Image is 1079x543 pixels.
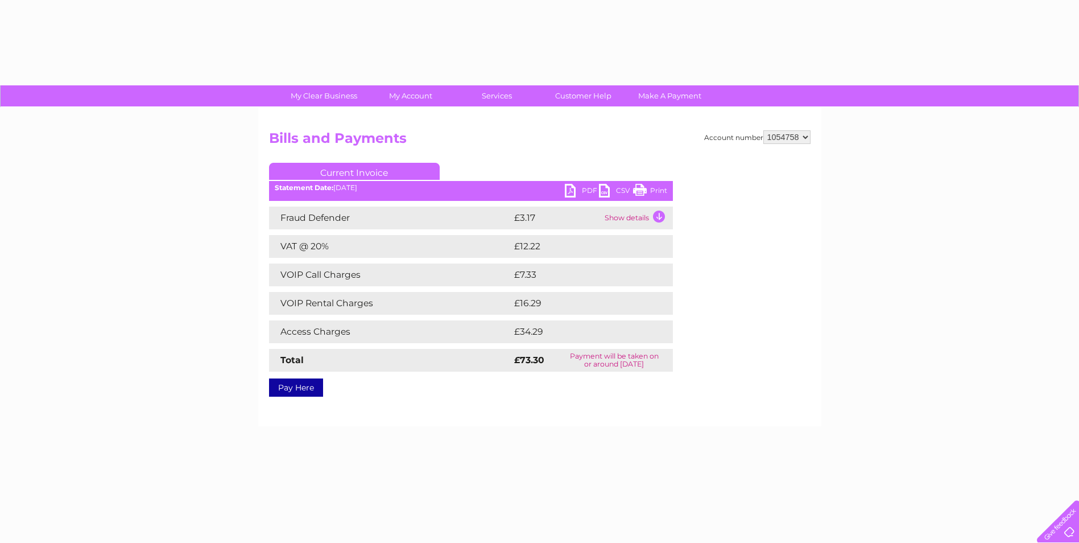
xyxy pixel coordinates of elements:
div: [DATE] [269,184,673,192]
td: Access Charges [269,320,511,343]
strong: £73.30 [514,355,544,365]
td: VOIP Rental Charges [269,292,511,315]
td: £12.22 [511,235,648,258]
td: £34.29 [511,320,650,343]
h2: Bills and Payments [269,130,811,152]
a: CSV [599,184,633,200]
a: My Clear Business [277,85,371,106]
div: Account number [704,130,811,144]
td: Show details [602,207,673,229]
a: Services [450,85,544,106]
a: Print [633,184,667,200]
a: PDF [565,184,599,200]
a: Current Invoice [269,163,440,180]
td: £16.29 [511,292,649,315]
b: Statement Date: [275,183,333,192]
a: Pay Here [269,379,323,397]
td: £7.33 [511,264,646,286]
a: My Account [363,85,457,106]
td: VAT @ 20% [269,235,511,258]
a: Make A Payment [623,85,717,106]
td: £3.17 [511,207,602,229]
td: Payment will be taken on or around [DATE] [556,349,673,372]
a: Customer Help [536,85,630,106]
strong: Total [280,355,304,365]
td: Fraud Defender [269,207,511,229]
td: VOIP Call Charges [269,264,511,286]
